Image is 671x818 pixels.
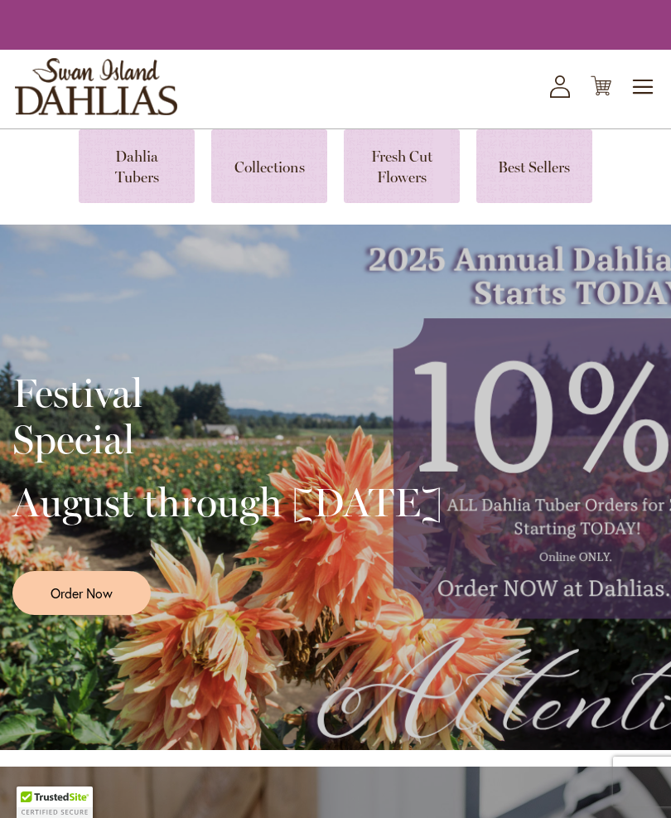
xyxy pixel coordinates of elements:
h2: August through [DATE] [12,479,442,525]
span: Order Now [51,583,113,603]
div: TrustedSite Certified [17,787,93,818]
a: Order Now [12,571,151,615]
h2: Festival Special [12,370,442,462]
a: store logo [15,58,177,115]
